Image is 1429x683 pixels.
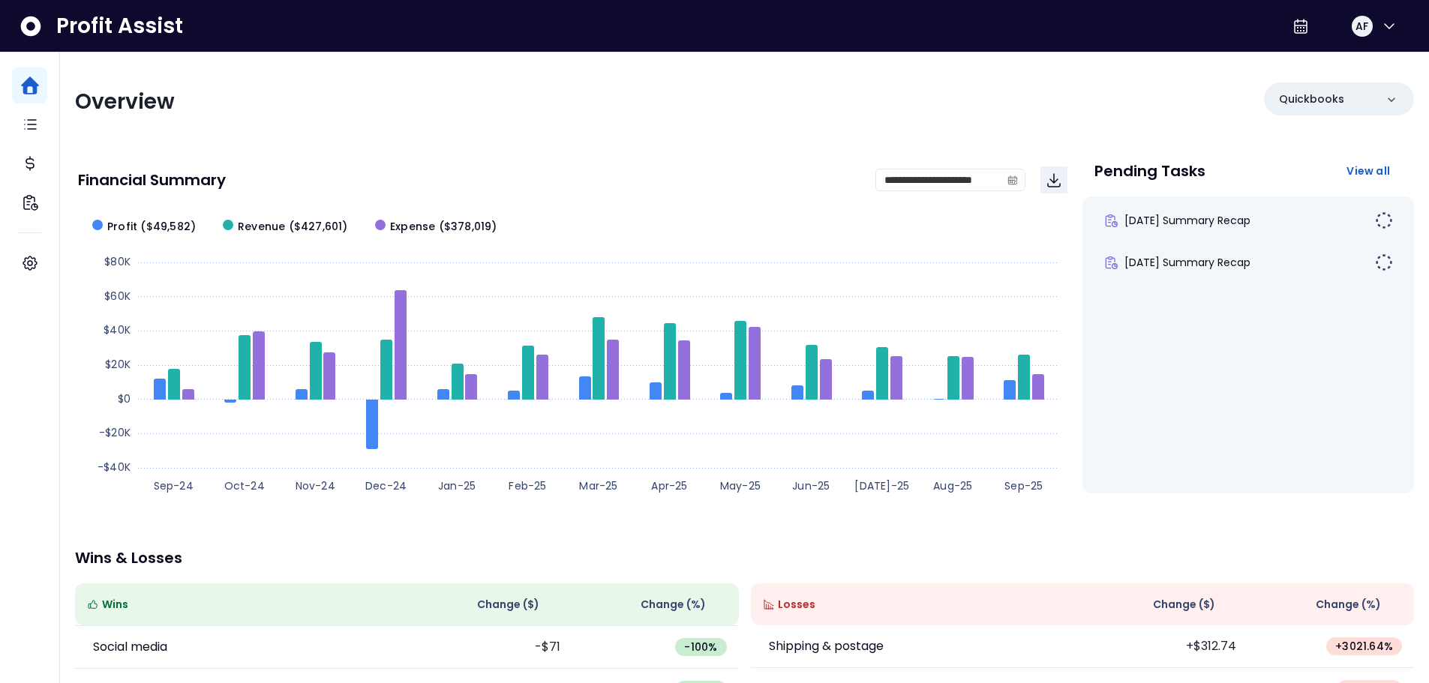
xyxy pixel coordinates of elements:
[56,13,183,40] span: Profit Assist
[407,626,572,669] td: -$71
[78,172,226,187] p: Financial Summary
[390,219,497,235] span: Expense ($378,019)
[1279,91,1344,107] p: Quickbooks
[99,425,131,440] text: -$20K
[477,597,539,613] span: Change ( $ )
[102,597,128,613] span: Wins
[1375,211,1393,229] img: Not yet Started
[1334,157,1402,184] button: View all
[438,478,476,493] text: Jan-25
[720,478,761,493] text: May-25
[75,550,1414,565] p: Wins & Losses
[579,478,617,493] text: Mar-25
[1007,175,1018,185] svg: calendar
[154,478,194,493] text: Sep-24
[1316,597,1381,613] span: Change (%)
[104,289,131,304] text: $60K
[792,478,830,493] text: Jun-25
[1040,166,1067,193] button: Download
[107,219,196,235] span: Profit ($49,582)
[224,478,265,493] text: Oct-24
[651,478,687,493] text: Apr-25
[238,219,348,235] span: Revenue ($427,601)
[1004,478,1043,493] text: Sep-25
[1153,597,1215,613] span: Change ( $ )
[933,478,972,493] text: Aug-25
[854,478,909,493] text: [DATE]-25
[1335,639,1393,654] span: + 3021.64 %
[75,87,175,116] span: Overview
[105,357,131,372] text: $20K
[1124,255,1250,270] span: [DATE] Summary Recap
[1346,163,1390,178] span: View all
[93,638,167,656] p: Social media
[104,322,131,337] text: $40K
[296,478,335,493] text: Nov-24
[118,391,131,406] text: $0
[769,637,884,655] p: Shipping & postage
[1094,163,1205,178] p: Pending Tasks
[104,254,131,269] text: $80K
[1355,19,1368,34] span: AF
[98,460,131,475] text: -$40K
[641,597,706,613] span: Change (%)
[684,640,717,655] span: -100 %
[509,478,546,493] text: Feb-25
[1082,625,1248,668] td: +$312.74
[1124,213,1250,228] span: [DATE] Summary Recap
[365,478,407,493] text: Dec-24
[1375,253,1393,271] img: Not yet Started
[778,597,815,613] span: Losses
